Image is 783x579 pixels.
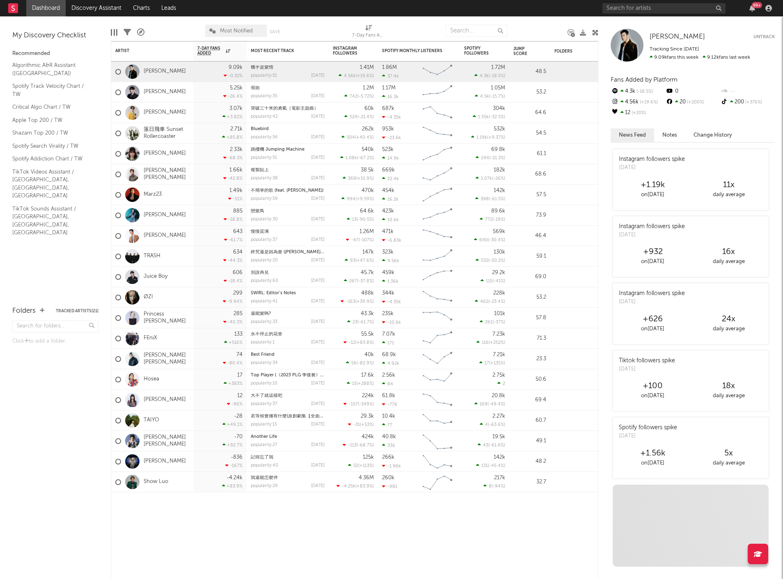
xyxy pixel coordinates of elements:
span: 532 [481,259,488,263]
div: [DATE] [311,217,325,222]
div: 323k [382,249,394,255]
a: Juice Boy [144,273,167,280]
div: ( ) [476,176,505,181]
div: +3.82 % [222,114,243,119]
a: [PERSON_NAME] [144,458,186,465]
button: News Feed [611,128,654,142]
div: popularity: 59 [251,197,278,201]
input: Search for folders... [12,320,98,332]
div: 1.2M [363,85,374,91]
div: ( ) [343,176,374,181]
input: Search for artists [602,3,726,14]
div: ( ) [344,114,374,119]
span: Tracking Since: [DATE] [650,47,699,52]
div: ( ) [340,155,374,160]
a: [PERSON_NAME] [PERSON_NAME] [144,434,189,448]
div: 130k [494,249,505,255]
a: Shazam Top 200 / TW [12,128,90,137]
a: 永不停止的花香 [251,332,282,336]
div: 20 [665,97,720,108]
div: 57.5 [513,190,546,200]
div: 29.2k [492,270,505,275]
a: [PERSON_NAME] [144,396,186,403]
div: 0 [665,86,720,97]
a: Top Player (《2023 PLG 季後賽》主題曲) [feat. PIZZALI] [251,373,366,378]
span: -50.2 % [490,259,504,263]
div: +85.8 % [222,135,243,140]
a: 慢慢蛮满 [251,229,269,234]
div: 3.07k [229,106,243,111]
div: ( ) [346,237,374,243]
div: 142k [494,188,505,193]
div: Instagram followers spike [619,155,685,164]
div: ( ) [481,278,505,284]
span: -37.8 % [358,279,373,284]
div: Spotify Followers [464,46,493,56]
div: popularity: 42 [251,114,278,119]
div: A&R Pipeline [137,21,144,44]
input: Search... [446,25,507,37]
div: Recommended [12,49,98,59]
div: ( ) [475,196,505,201]
div: popularity: 30 [251,217,278,222]
div: 606 [233,270,243,275]
div: 459k [382,270,394,275]
span: -18.5 % [490,74,504,78]
div: 16.2k [382,197,398,202]
div: ( ) [341,196,374,201]
span: +51.9 % [357,176,373,181]
div: 9.09k [229,65,243,70]
div: [DATE] [311,73,325,78]
span: +19.6 % [357,74,373,78]
span: 994 [347,197,355,201]
div: 953k [382,126,394,132]
div: 12 [611,108,665,118]
span: -21.3 % [490,156,504,160]
div: popularity: 20 [251,258,278,263]
div: 終究還是因為愛 (李浩瑋, PIZZALI, G5SH REMIX) [Live] [251,250,325,254]
a: [PERSON_NAME] [144,68,186,75]
div: Bluebird [251,127,325,131]
div: -6.83k [382,238,401,243]
span: -90.5 % [358,217,373,222]
div: 69.0 [513,272,546,282]
button: Untrack [753,33,775,41]
div: 634 [233,249,243,255]
a: [PERSON_NAME] [144,150,186,157]
span: -26 % [493,176,504,181]
span: 4.5k [480,94,489,99]
a: Spotify Search Virality / TW [12,142,90,151]
div: 不簡單的歌 (feat. Faye 詹雯婷) [251,188,325,193]
a: 突破三千米的勇氣（電影主題曲） [251,106,318,111]
span: 369 [348,176,356,181]
div: 幾乎是愛情 [251,65,325,70]
div: 37.4k [382,73,399,79]
div: 64.6k [360,208,374,214]
div: 60k [364,106,374,111]
button: Save [270,30,280,34]
div: 687k [382,106,394,111]
div: -44.3 % [223,258,243,263]
span: +9.37 % [488,135,504,140]
div: ( ) [476,258,505,263]
div: 470k [362,188,374,193]
div: +932 [615,247,691,257]
div: on [DATE] [615,257,691,267]
a: [PERSON_NAME] [650,33,705,41]
div: 2.33k [230,147,243,152]
div: Jump Score [513,46,534,56]
svg: Chart title [419,103,456,123]
div: 戀愛鳥 [251,209,325,213]
span: 1.07k [481,176,492,181]
div: -68.3 % [223,155,243,160]
div: [DATE] [311,238,325,242]
div: -0.32 % [224,73,243,78]
div: -4.35k [382,114,401,120]
div: 61.1 [513,149,546,159]
a: TikTok Sounds Assistant / [GEOGRAPHIC_DATA], [GEOGRAPHIC_DATA], [GEOGRAPHIC_DATA] [12,204,90,237]
div: 1.41M [360,65,374,70]
span: 9.09k fans this week [650,55,698,60]
a: TAIYO [144,417,159,424]
span: -30.4 % [489,238,504,243]
div: 532k [494,126,505,132]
